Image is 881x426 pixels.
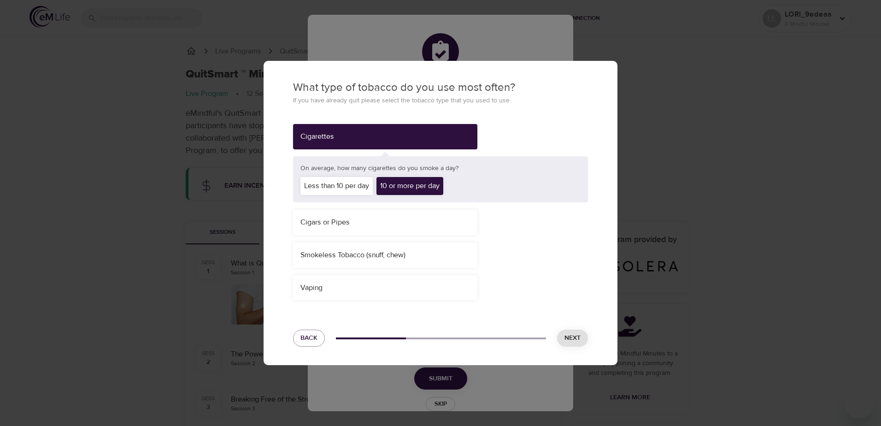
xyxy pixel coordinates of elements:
[300,177,373,195] div: Less than 10 per day
[293,330,325,347] button: Back
[564,332,581,344] span: Next
[300,332,317,344] span: Back
[376,177,443,195] div: 10 or more per day
[300,250,470,260] div: Smokeless Tobacco (snuff, chew)
[557,330,588,347] button: Next
[300,131,470,142] div: Cigarettes
[293,210,477,235] div: Cigars or Pipes
[300,164,581,173] p: On average, how many cigarettes do you smoke a day?
[293,275,477,301] div: Vaping
[293,96,588,106] p: If you have already quit please select the tobacco type that you used to use.
[293,79,588,96] p: What type of tobacco do you use most often?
